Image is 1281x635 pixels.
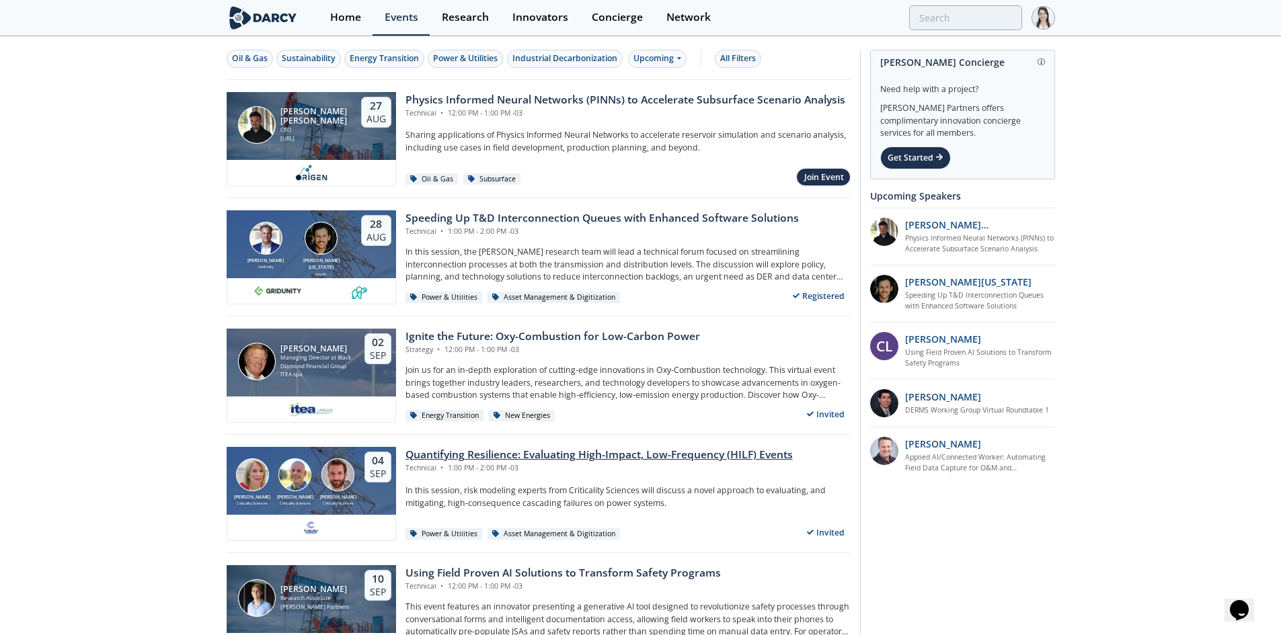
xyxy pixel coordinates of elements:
div: [PERSON_NAME] [317,494,360,501]
div: Technical 12:00 PM - 1:00 PM -03 [405,581,721,592]
a: Using Field Proven AI Solutions to Transform Safety Programs [905,347,1055,369]
button: Join Event [796,168,850,186]
p: [PERSON_NAME] [905,390,981,404]
a: Speeding Up T&D Interconnection Queues with Enhanced Software Solutions [905,290,1055,312]
img: 1b183925-147f-4a47-82c9-16eeeed5003c [870,275,898,303]
img: Susan Ginsburg [236,458,269,491]
img: Patrick Imeson [238,343,276,380]
div: Research Associate [280,594,349,603]
img: origen.ai.png [291,165,331,181]
button: Oil & Gas [227,50,273,68]
div: ITEA spa [280,370,352,379]
a: Applied AI/Connected Worker: Automating Field Data Capture for O&M and Construction [905,452,1055,474]
button: Industrial Decarbonization [507,50,623,68]
div: Energy Transition [405,410,484,422]
div: Power & Utilities [405,292,483,304]
p: [PERSON_NAME] [905,332,981,346]
span: • [438,463,446,472]
div: Physics Informed Neural Networks (PINNs) to Accelerate Subsurface Scenario Analysis [405,92,845,108]
input: Advanced Search [909,5,1022,30]
p: [PERSON_NAME] [PERSON_NAME] [905,218,1055,232]
div: [PERSON_NAME] [PERSON_NAME] [280,107,349,126]
div: Sustainability [282,52,336,65]
div: Aug [366,231,386,243]
button: Sustainability [276,50,341,68]
div: Ignite the Future: Oxy-Combustion for Low-Carbon Power [405,329,700,345]
div: [PERSON_NAME] [280,585,349,594]
div: Sep [370,586,386,598]
div: [PERSON_NAME] Concierge [880,50,1045,74]
div: 10 [370,573,386,586]
div: Sep [370,468,386,480]
div: Need help with a project? [880,74,1045,95]
div: Technical 1:00 PM - 2:00 PM -03 [405,226,799,237]
div: Research [442,12,489,23]
a: DERMS Working Group Virtual Roundtable 1 [905,405,1049,416]
div: Innovators [512,12,568,23]
img: Ross Dakin [321,458,354,491]
div: [PERSON_NAME] [280,344,352,353]
div: [PERSON_NAME] [245,257,286,265]
div: Oil & Gas [232,52,268,65]
div: GridUnity [245,264,286,269]
div: 28 [366,218,386,231]
a: Patrick Imeson [PERSON_NAME] Managing Director at Black Diamond Financial Group ITEA spa 02 Sep I... [227,329,851,423]
a: Physics Informed Neural Networks (PINNs) to Accelerate Subsurface Scenario Analysis [905,233,1055,255]
img: logo-wide.svg [227,6,300,30]
iframe: chat widget [1225,581,1268,622]
div: Sep [370,349,386,362]
div: Asset Management & Digitization [488,528,621,540]
div: Aug [366,113,386,125]
div: Technical 1:00 PM - 2:00 PM -03 [405,463,793,474]
p: [PERSON_NAME] [905,437,981,451]
span: • [438,581,446,591]
img: 10e008b0-193f-493d-a134-a0520e334597 [254,283,301,299]
div: [PERSON_NAME][US_STATE] [301,257,342,271]
p: [PERSON_NAME][US_STATE] [905,275,1032,289]
div: Managing Director at Black Diamond Financial Group [280,353,352,370]
div: Upcoming Speakers [870,184,1055,208]
img: Ben Ruddell [278,458,311,491]
div: [PERSON_NAME] [231,494,274,501]
img: Ruben Rodriguez Torrado [238,106,276,144]
div: [URL] [280,134,349,143]
p: Join us for an in-depth exploration of cutting-edge innovations in Oxy-Combustion technology. Thi... [405,364,851,401]
div: Technical 12:00 PM - 1:00 PM -03 [405,108,845,119]
div: 02 [370,336,386,349]
div: Power & Utilities [405,528,483,540]
div: Asset Management & Digitization [488,292,621,304]
span: • [438,108,446,118]
div: Strategy 12:00 PM - 1:00 PM -03 [405,345,700,355]
div: CEO [280,126,349,134]
div: Criticality Sciences [231,501,274,506]
div: Home [330,12,361,23]
p: Sharing applications of Physics Informed Neural Networks to accelerate reservoir simulation and s... [405,129,851,154]
img: Luigi Montana [305,222,338,255]
div: [PERSON_NAME] [274,494,317,501]
a: Susan Ginsburg [PERSON_NAME] Criticality Sciences Ben Ruddell [PERSON_NAME] Criticality Sciences ... [227,447,851,541]
div: Using Field Proven AI Solutions to Transform Safety Programs [405,565,721,581]
div: [PERSON_NAME] Partners offers complimentary innovation concierge services for all members. [880,95,1045,140]
div: Join Event [804,171,844,183]
img: e2203200-5b7a-4eed-a60e-128142053302 [288,401,335,417]
span: • [435,345,442,354]
img: 336b6de1-6040-4323-9c13-5718d9811639 [351,283,368,299]
a: Ruben Rodriguez Torrado [PERSON_NAME] [PERSON_NAME] CEO [URL] 27 Aug Physics Informed Neural Netw... [227,92,851,186]
div: Power & Utilities [433,52,498,65]
div: New Energies [489,410,555,422]
div: Network [666,12,711,23]
div: Concierge [592,12,643,23]
button: All Filters [715,50,761,68]
p: In this session, risk modeling experts from Criticality Sciences will discuss a novel approach to... [405,484,851,509]
div: Criticality Sciences [274,501,317,506]
div: [PERSON_NAME] Partners [280,603,349,611]
div: Quantifying Resilience: Evaluating High-Impact, Low-Frequency (HILF) Events [405,447,793,463]
div: 27 [366,99,386,113]
img: Brian Fitzsimons [249,222,282,255]
div: envelio [301,271,342,277]
div: Upcoming [628,50,687,68]
div: All Filters [720,52,756,65]
div: Subsurface [463,173,521,185]
button: Power & Utilities [428,50,503,68]
div: Registered [787,288,851,304]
